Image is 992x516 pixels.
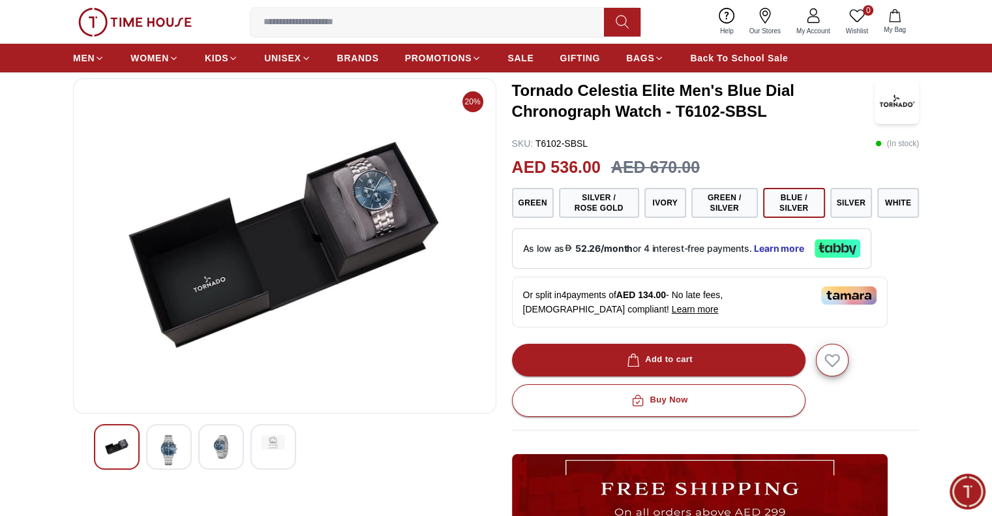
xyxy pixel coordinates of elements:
h3: AED 670.00 [611,155,700,180]
div: Time House Support [69,17,218,29]
span: Back To School Sale [690,52,788,65]
a: MEN [73,46,104,70]
button: Green / Silver [691,188,758,218]
div: Or split in 4 payments of - No late fees, [DEMOGRAPHIC_DATA] compliant! [512,277,888,327]
div: Time House Support [13,184,258,198]
a: KIDS [205,46,238,70]
p: ( In stock ) [875,137,919,150]
img: Profile picture of Time House Support [40,12,62,34]
img: Tornado Celestia Elite Men's Blue Dial Chronograph Watch - T6102-SBSL [875,78,919,124]
span: 20% [462,91,483,112]
span: Wishlist [841,26,873,36]
a: BAGS [626,46,664,70]
span: MEN [73,52,95,65]
span: GIFTING [560,52,600,65]
span: My Account [791,26,835,36]
button: Silver [830,188,872,218]
a: PROMOTIONS [405,46,482,70]
h3: Tornado Celestia Elite Men's Blue Dial Chronograph Watch - T6102-SBSL [512,80,875,122]
span: 11:30 AM [173,266,207,274]
button: Add to cart [512,344,805,376]
a: GIFTING [560,46,600,70]
span: UNISEX [264,52,301,65]
a: Help [712,5,742,38]
a: WOMEN [130,46,179,70]
p: T6102-SBSL [512,137,588,150]
span: Help [715,26,739,36]
span: SKU : [512,138,534,149]
img: ... [78,8,192,37]
span: Learn more [672,304,719,314]
div: Chat Widget [950,474,985,509]
div: Buy Now [629,393,687,408]
a: UNISEX [264,46,310,70]
a: 0Wishlist [838,5,876,38]
span: Hey there! Need help finding the perfect watch? I'm here if you have any questions or need a quic... [22,211,196,271]
a: SALE [507,46,534,70]
span: Our Stores [744,26,786,36]
span: BAGS [626,52,654,65]
span: BRANDS [337,52,379,65]
img: Tamara [821,286,877,305]
span: AED 134.00 [616,290,666,300]
div: Add to cart [624,352,693,367]
img: Tornado Celestia Elite Men's Green Dial Chronograph Watch - T6102-GBGH [105,435,128,459]
span: 0 [863,5,873,16]
span: WOMEN [130,52,169,65]
button: White [877,188,919,218]
span: PROMOTIONS [405,52,472,65]
img: Tornado Celestia Elite Men's Green Dial Chronograph Watch - T6102-GBGH [157,435,181,465]
img: Tornado Celestia Elite Men's Green Dial Chronograph Watch - T6102-GBGH [262,435,285,449]
button: Green [512,188,554,218]
span: My Bag [879,25,911,35]
button: Ivory [644,188,686,218]
textarea: We are here to help you [3,293,258,358]
em: Blush [74,209,87,222]
span: KIDS [205,52,228,65]
button: Blue / Silver [763,188,825,218]
img: Tornado Celestia Elite Men's Green Dial Chronograph Watch - T6102-GBGH [84,89,485,402]
span: SALE [507,52,534,65]
button: My Bag [876,7,914,37]
button: Buy Now [512,384,805,417]
a: Back To School Sale [690,46,788,70]
button: Silver / Rose Gold [559,188,639,218]
a: Our Stores [742,5,789,38]
img: Tornado Celestia Elite Men's Green Dial Chronograph Watch - T6102-GBGH [209,435,233,459]
em: Back [10,10,36,36]
a: BRANDS [337,46,379,70]
h2: AED 536.00 [512,155,601,180]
